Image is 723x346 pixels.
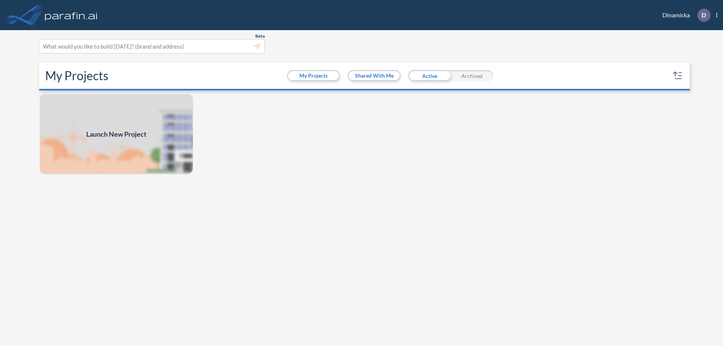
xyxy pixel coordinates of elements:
[702,12,706,18] p: D
[408,70,451,81] div: Active
[672,70,684,82] button: sort
[86,129,146,139] span: Launch New Project
[39,93,194,175] img: add
[288,71,339,80] button: My Projects
[43,8,99,23] img: logo
[39,93,194,175] a: Launch New Project
[349,71,400,80] button: Shared With Me
[451,70,493,81] div: Archived
[45,69,108,83] h2: My Projects
[651,9,717,22] div: Dinamicka
[255,33,265,39] span: Beta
